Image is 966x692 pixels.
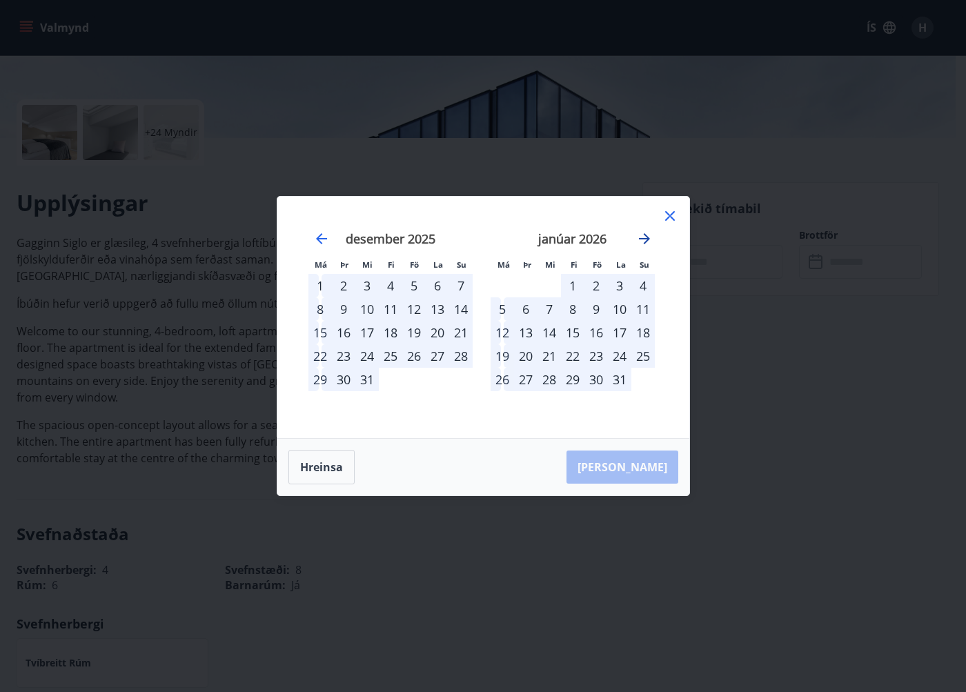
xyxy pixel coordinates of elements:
div: 4 [631,274,655,297]
td: Choose miðvikudagur, 7. janúar 2026 as your check-in date. It’s available. [538,297,561,321]
div: 1 [308,274,332,297]
td: Choose laugardagur, 10. janúar 2026 as your check-in date. It’s available. [608,297,631,321]
td: Choose mánudagur, 5. janúar 2026 as your check-in date. It’s available. [491,297,514,321]
div: 17 [608,321,631,344]
div: 23 [332,344,355,368]
td: Choose fimmtudagur, 22. janúar 2026 as your check-in date. It’s available. [561,344,584,368]
div: 31 [608,368,631,391]
div: 4 [379,274,402,297]
td: Choose fimmtudagur, 15. janúar 2026 as your check-in date. It’s available. [561,321,584,344]
div: 14 [449,297,473,321]
strong: janúar 2026 [538,230,607,247]
td: Choose sunnudagur, 21. desember 2025 as your check-in date. It’s available. [449,321,473,344]
td: Choose miðvikudagur, 10. desember 2025 as your check-in date. It’s available. [355,297,379,321]
td: Choose laugardagur, 3. janúar 2026 as your check-in date. It’s available. [608,274,631,297]
td: Choose föstudagur, 26. desember 2025 as your check-in date. It’s available. [402,344,426,368]
div: 30 [584,368,608,391]
div: 29 [561,368,584,391]
div: 2 [584,274,608,297]
strong: desember 2025 [346,230,435,247]
td: Choose mánudagur, 29. desember 2025 as your check-in date. It’s available. [308,368,332,391]
td: Choose sunnudagur, 14. desember 2025 as your check-in date. It’s available. [449,297,473,321]
div: 11 [631,297,655,321]
td: Choose fimmtudagur, 29. janúar 2026 as your check-in date. It’s available. [561,368,584,391]
div: 25 [631,344,655,368]
td: Choose laugardagur, 31. janúar 2026 as your check-in date. It’s available. [608,368,631,391]
td: Choose föstudagur, 2. janúar 2026 as your check-in date. It’s available. [584,274,608,297]
div: 15 [308,321,332,344]
small: La [433,259,443,270]
div: 18 [631,321,655,344]
td: Choose fimmtudagur, 18. desember 2025 as your check-in date. It’s available. [379,321,402,344]
div: 17 [355,321,379,344]
td: Choose mánudagur, 15. desember 2025 as your check-in date. It’s available. [308,321,332,344]
small: Fö [593,259,602,270]
div: 19 [491,344,514,368]
div: 5 [491,297,514,321]
td: Choose fimmtudagur, 4. desember 2025 as your check-in date. It’s available. [379,274,402,297]
td: Choose miðvikudagur, 17. desember 2025 as your check-in date. It’s available. [355,321,379,344]
td: Choose þriðjudagur, 6. janúar 2026 as your check-in date. It’s available. [514,297,538,321]
small: Fi [571,259,578,270]
td: Choose mánudagur, 8. desember 2025 as your check-in date. It’s available. [308,297,332,321]
td: Choose mánudagur, 1. desember 2025 as your check-in date. It’s available. [308,274,332,297]
div: 26 [402,344,426,368]
td: Choose föstudagur, 16. janúar 2026 as your check-in date. It’s available. [584,321,608,344]
td: Choose laugardagur, 20. desember 2025 as your check-in date. It’s available. [426,321,449,344]
div: 29 [308,368,332,391]
small: Fi [388,259,395,270]
div: 11 [379,297,402,321]
td: Choose föstudagur, 12. desember 2025 as your check-in date. It’s available. [402,297,426,321]
td: Choose fimmtudagur, 8. janúar 2026 as your check-in date. It’s available. [561,297,584,321]
td: Choose sunnudagur, 18. janúar 2026 as your check-in date. It’s available. [631,321,655,344]
div: 16 [584,321,608,344]
div: Move forward to switch to the next month. [636,230,653,247]
div: 14 [538,321,561,344]
td: Choose miðvikudagur, 24. desember 2025 as your check-in date. It’s available. [355,344,379,368]
div: 27 [514,368,538,391]
div: 13 [426,297,449,321]
td: Choose föstudagur, 9. janúar 2026 as your check-in date. It’s available. [584,297,608,321]
td: Choose laugardagur, 24. janúar 2026 as your check-in date. It’s available. [608,344,631,368]
div: 9 [332,297,355,321]
td: Choose þriðjudagur, 9. desember 2025 as your check-in date. It’s available. [332,297,355,321]
div: 18 [379,321,402,344]
div: 2 [332,274,355,297]
td: Choose þriðjudagur, 30. desember 2025 as your check-in date. It’s available. [332,368,355,391]
td: Choose laugardagur, 6. desember 2025 as your check-in date. It’s available. [426,274,449,297]
div: 16 [332,321,355,344]
td: Choose þriðjudagur, 13. janúar 2026 as your check-in date. It’s available. [514,321,538,344]
td: Choose laugardagur, 13. desember 2025 as your check-in date. It’s available. [426,297,449,321]
small: Fö [410,259,419,270]
td: Choose miðvikudagur, 31. desember 2025 as your check-in date. It’s available. [355,368,379,391]
td: Choose föstudagur, 19. desember 2025 as your check-in date. It’s available. [402,321,426,344]
small: Má [497,259,510,270]
td: Choose mánudagur, 19. janúar 2026 as your check-in date. It’s available. [491,344,514,368]
td: Choose þriðjudagur, 20. janúar 2026 as your check-in date. It’s available. [514,344,538,368]
td: Choose þriðjudagur, 23. desember 2025 as your check-in date. It’s available. [332,344,355,368]
div: 5 [402,274,426,297]
div: 12 [491,321,514,344]
div: 21 [538,344,561,368]
small: La [616,259,626,270]
td: Choose mánudagur, 22. desember 2025 as your check-in date. It’s available. [308,344,332,368]
td: Choose sunnudagur, 25. janúar 2026 as your check-in date. It’s available. [631,344,655,368]
td: Choose föstudagur, 5. desember 2025 as your check-in date. It’s available. [402,274,426,297]
div: 21 [449,321,473,344]
td: Choose mánudagur, 12. janúar 2026 as your check-in date. It’s available. [491,321,514,344]
small: Þr [523,259,531,270]
div: 12 [402,297,426,321]
button: Hreinsa [288,450,355,484]
div: 24 [355,344,379,368]
div: 25 [379,344,402,368]
div: 20 [514,344,538,368]
div: 6 [426,274,449,297]
div: 8 [561,297,584,321]
small: Mi [545,259,555,270]
td: Choose fimmtudagur, 25. desember 2025 as your check-in date. It’s available. [379,344,402,368]
div: 7 [538,297,561,321]
td: Choose mánudagur, 26. janúar 2026 as your check-in date. It’s available. [491,368,514,391]
div: 28 [538,368,561,391]
div: 24 [608,344,631,368]
div: 9 [584,297,608,321]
